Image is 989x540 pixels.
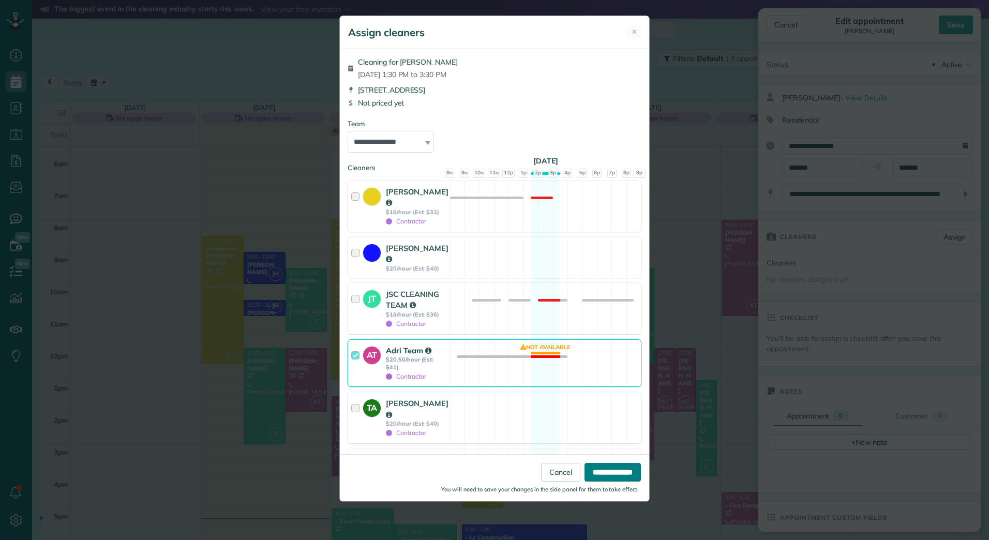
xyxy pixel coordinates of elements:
[386,398,448,419] strong: [PERSON_NAME]
[386,372,426,380] span: Contractor
[363,290,381,305] strong: JT
[363,347,381,361] strong: AT
[386,187,448,207] strong: [PERSON_NAME]
[632,27,637,37] span: ✕
[358,57,458,67] span: Cleaning for [PERSON_NAME]
[386,289,439,310] strong: JSC CLEANING TEAM
[358,69,458,80] span: [DATE] 1:30 PM to 3:30 PM
[386,217,426,225] span: Contractor
[348,98,641,108] div: Not priced yet
[441,486,639,493] small: You will need to save your changes in the side panel for them to take effect.
[386,243,448,264] strong: [PERSON_NAME]
[386,311,447,318] strong: $18/hour (Est: $36)
[363,399,381,414] strong: TA
[386,346,431,355] strong: Adri Team
[348,163,641,166] div: Cleaners
[348,25,425,40] h5: Assign cleaners
[386,265,448,272] strong: $20/hour (Est: $40)
[386,320,426,327] span: Contractor
[386,420,448,427] strong: $20/hour (Est: $40)
[348,119,641,129] div: Team
[541,463,580,482] a: Cancel
[386,356,447,371] strong: $20.50/hour (Est: $41)
[348,85,641,95] div: [STREET_ADDRESS]
[386,208,448,216] strong: $16/hour (Est: $32)
[386,429,426,437] span: Contractor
